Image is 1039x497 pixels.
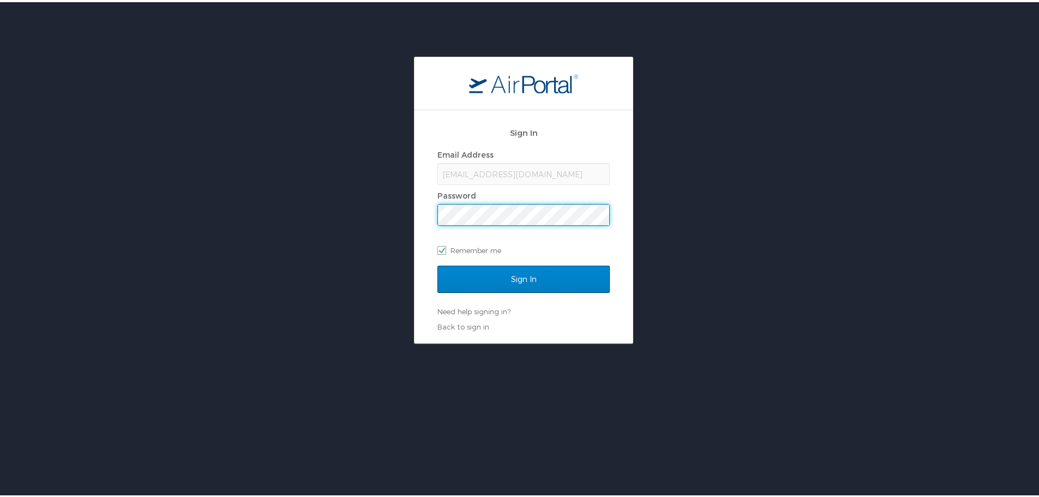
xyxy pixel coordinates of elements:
[469,71,578,91] img: logo
[437,124,610,137] h2: Sign In
[437,320,489,329] a: Back to sign in
[437,264,610,291] input: Sign In
[437,189,476,198] label: Password
[437,148,494,157] label: Email Address
[437,240,610,256] label: Remember me
[437,305,511,314] a: Need help signing in?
